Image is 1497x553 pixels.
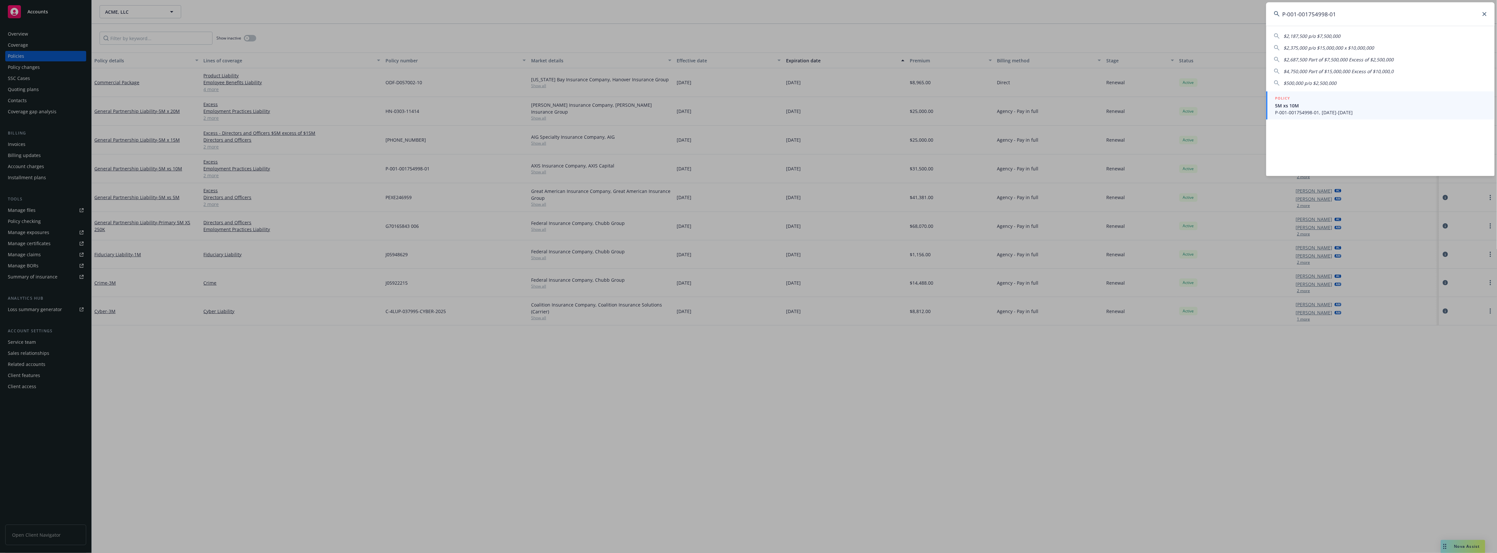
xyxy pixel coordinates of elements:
[1284,80,1337,86] span: $500,000 p/o $2,500,000
[1266,2,1495,26] input: Search...
[1284,45,1374,51] span: $2,375,000 p/o $15,000,000 x $10,000,000
[1275,102,1487,109] span: 5M xs 10M
[1284,68,1394,74] span: $4,750,000 Part of $15,000,000 Excess of $10,000,0
[1275,109,1487,116] span: P-001-001754998-01, [DATE]-[DATE]
[1275,95,1290,102] h5: POLICY
[1284,56,1394,63] span: $2,687,500 Part of $7,500,000 Excess of $2,500,000
[1266,91,1495,119] a: POLICY5M xs 10MP-001-001754998-01, [DATE]-[DATE]
[1284,33,1341,39] span: $2,187,500 p/o $7,500,000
